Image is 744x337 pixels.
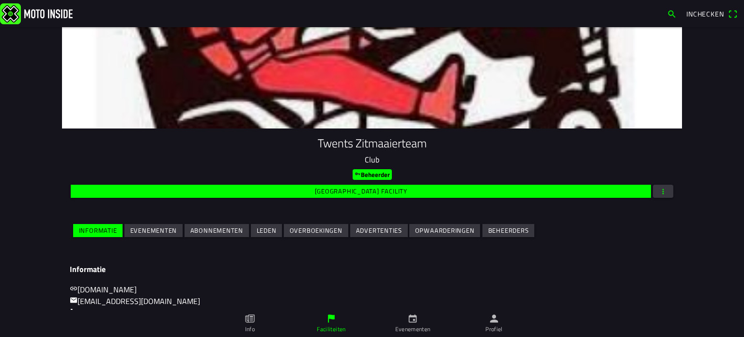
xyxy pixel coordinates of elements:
[355,171,361,177] ion-icon: key
[395,325,431,334] ion-label: Evenementen
[70,284,137,295] a: link[DOMAIN_NAME]
[185,224,249,237] ion-button: Abonnementen
[482,224,534,237] ion-button: Beheerders
[70,265,674,274] h3: Informatie
[353,169,392,180] ion-badge: Beheerder
[662,5,682,22] a: search
[73,224,123,237] ion-button: Informatie
[70,136,674,150] h1: Twents Zitmaaierteam
[70,285,77,292] ion-icon: link
[317,325,345,334] ion-label: Faciliteiten
[686,9,724,19] span: Inchecken
[245,313,255,324] ion-icon: paper
[71,185,651,198] ion-button: [GEOGRAPHIC_DATA] facility
[245,325,255,334] ion-label: Info
[407,313,418,324] ion-icon: calendar
[70,295,200,307] a: mail[EMAIL_ADDRESS][DOMAIN_NAME]
[70,154,674,165] p: Club
[350,224,408,237] ion-button: Advertenties
[485,325,503,334] ion-label: Profiel
[70,307,126,319] a: call06- 28308260
[409,224,480,237] ion-button: Opwaarderingen
[284,224,348,237] ion-button: Overboekingen
[251,224,282,237] ion-button: Leden
[70,308,77,316] ion-icon: call
[124,224,183,237] ion-button: Evenementen
[326,313,337,324] ion-icon: flag
[489,313,499,324] ion-icon: person
[682,5,742,22] a: Incheckenqr scanner
[70,296,77,304] ion-icon: mail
